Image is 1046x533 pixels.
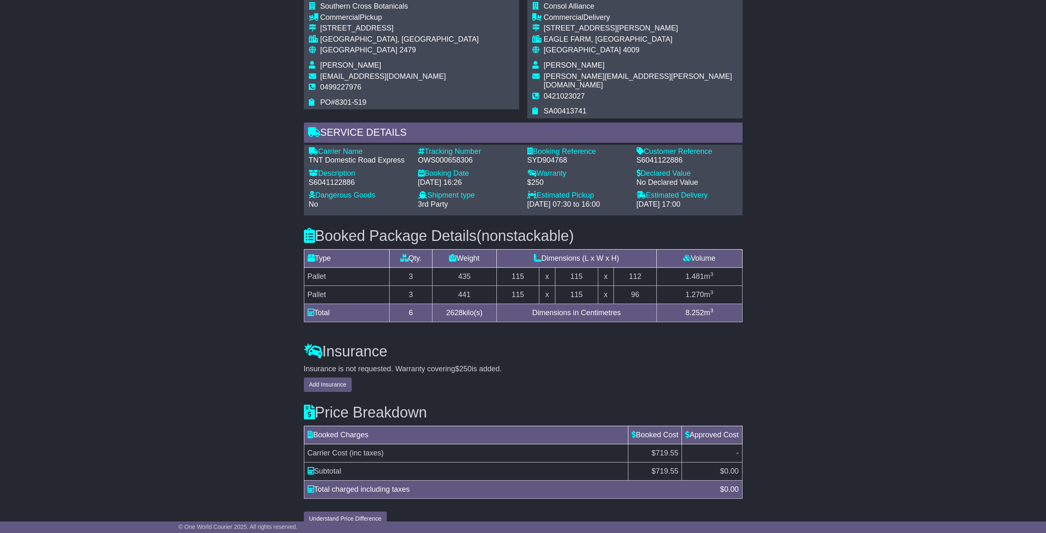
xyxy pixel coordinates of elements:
td: kilo(s) [432,304,496,322]
td: 435 [432,267,496,285]
td: Dimensions in Centimetres [496,304,656,322]
td: 115 [555,267,598,285]
span: 4009 [623,46,639,54]
td: x [539,267,555,285]
td: Total [304,304,390,322]
div: [DATE] 07:30 to 16:00 [527,200,628,209]
div: [STREET_ADDRESS] [320,24,479,33]
td: 441 [432,285,496,304]
div: TNT Domestic Road Express [309,156,410,165]
button: Understand Price Difference [304,512,387,526]
td: $ [628,462,682,480]
div: [STREET_ADDRESS][PERSON_NAME] [544,24,738,33]
div: Insurance is not requested. Warranty covering is added. [304,365,743,374]
td: 112 [614,267,657,285]
td: Weight [432,249,496,267]
td: 115 [496,285,539,304]
span: [GEOGRAPHIC_DATA] [544,46,621,54]
div: S6041122886 [309,178,410,187]
h3: Price Breakdown [304,404,743,421]
div: Pickup [320,13,479,22]
td: x [598,267,614,285]
span: [PERSON_NAME] [320,61,381,69]
span: No [309,200,318,208]
span: (nonstackable) [477,227,574,244]
h3: Booked Package Details [304,228,743,244]
span: 0499227976 [320,83,362,91]
div: Delivery [544,13,738,22]
span: PO#8301-519 [320,98,367,106]
div: OWS000658306 [418,156,519,165]
span: 8.252 [685,309,704,317]
td: 3 [390,267,433,285]
div: Booking Date [418,169,519,178]
span: © One World Courier 2025. All rights reserved. [179,524,298,530]
td: Volume [656,249,742,267]
div: Estimated Pickup [527,191,628,200]
div: Dangerous Goods [309,191,410,200]
div: $ [716,484,743,495]
span: 2479 [400,46,416,54]
td: Type [304,249,390,267]
span: 2628 [446,309,463,317]
td: 6 [390,304,433,322]
sup: 3 [710,307,713,314]
span: 1.481 [685,272,704,281]
span: - [736,449,739,457]
div: SYD904768 [527,156,628,165]
span: 1.270 [685,290,704,299]
td: m [656,285,742,304]
span: (inc taxes) [350,449,384,457]
td: 96 [614,285,657,304]
td: Pallet [304,267,390,285]
div: Carrier Name [309,147,410,156]
span: 3rd Party [418,200,448,208]
span: 719.55 [656,467,678,475]
span: [EMAIL_ADDRESS][DOMAIN_NAME] [320,72,446,80]
td: 115 [496,267,539,285]
div: [DATE] 17:00 [637,200,738,209]
td: m [656,267,742,285]
div: No Declared Value [637,178,738,187]
td: Dimensions (L x W x H) [496,249,656,267]
span: [PERSON_NAME] [544,61,605,69]
span: 0421023027 [544,92,585,100]
td: x [539,285,555,304]
div: Shipment type [418,191,519,200]
td: Subtotal [304,462,628,480]
div: $250 [527,178,628,187]
td: 3 [390,285,433,304]
span: Southern Cross Botanicals [320,2,408,10]
div: [DATE] 16:26 [418,178,519,187]
div: Description [309,169,410,178]
div: Total charged including taxes [303,484,716,495]
div: Tracking Number [418,147,519,156]
td: 115 [555,285,598,304]
div: Customer Reference [637,147,738,156]
td: x [598,285,614,304]
td: Booked Charges [304,426,628,444]
h3: Insurance [304,343,743,360]
button: Add Insurance [304,377,352,392]
span: [GEOGRAPHIC_DATA] [320,46,397,54]
span: SA00413741 [544,107,587,115]
span: 0.00 [724,467,738,475]
span: Consol Alliance [544,2,595,10]
td: Booked Cost [628,426,682,444]
span: Carrier Cost [308,449,348,457]
div: Booking Reference [527,147,628,156]
span: Commercial [320,13,360,21]
div: Declared Value [637,169,738,178]
sup: 3 [710,271,713,277]
span: Commercial [544,13,583,21]
td: Pallet [304,285,390,304]
span: $719.55 [651,449,678,457]
div: Service Details [304,123,743,145]
div: Warranty [527,169,628,178]
td: $ [682,462,742,480]
div: Estimated Delivery [637,191,738,200]
div: S6041122886 [637,156,738,165]
td: m [656,304,742,322]
span: [PERSON_NAME][EMAIL_ADDRESS][PERSON_NAME][DOMAIN_NAME] [544,72,732,90]
td: Qty. [390,249,433,267]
